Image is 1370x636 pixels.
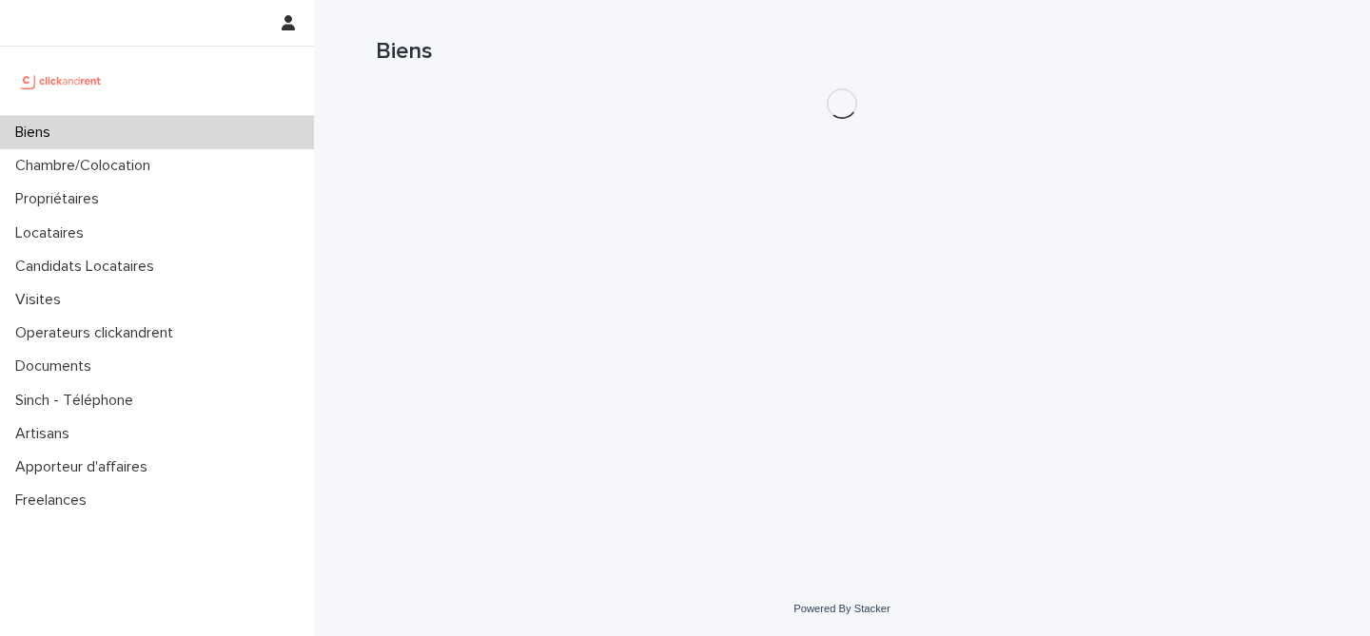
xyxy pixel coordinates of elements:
[8,224,99,242] p: Locataires
[376,38,1308,66] h1: Biens
[8,425,85,443] p: Artisans
[8,392,148,410] p: Sinch - Téléphone
[8,190,114,208] p: Propriétaires
[793,603,890,614] a: Powered By Stacker
[8,491,102,510] p: Freelances
[8,458,163,476] p: Apporteur d'affaires
[8,357,107,376] p: Documents
[15,62,108,100] img: UCB0brd3T0yccxBKYDjQ
[8,324,188,342] p: Operateurs clickandrent
[8,258,169,276] p: Candidats Locataires
[8,157,166,175] p: Chambre/Colocation
[8,124,66,142] p: Biens
[8,291,76,309] p: Visites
